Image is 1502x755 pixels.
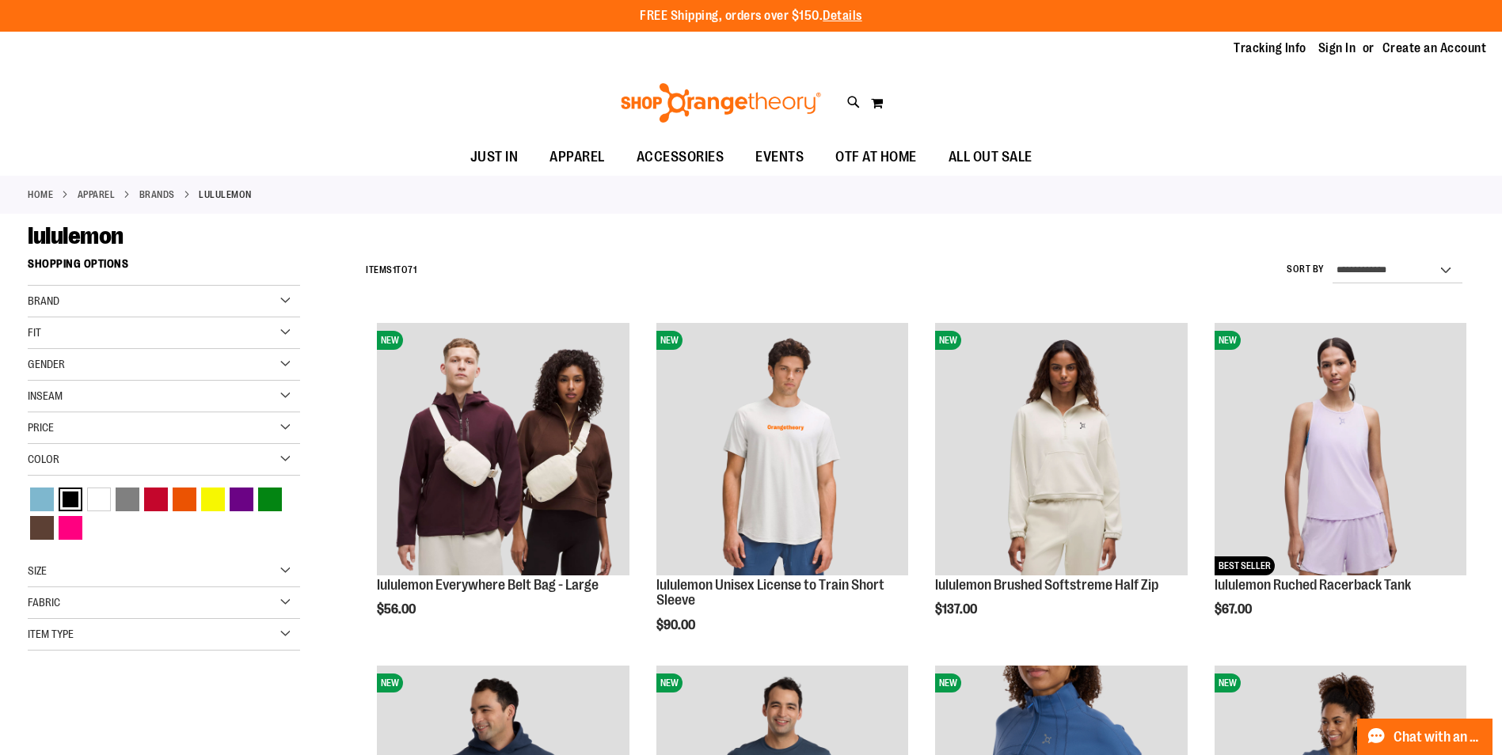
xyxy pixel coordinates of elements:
img: lululemon Unisex License to Train Short Sleeve [656,323,908,575]
img: lululemon Ruched Racerback Tank [1215,323,1466,575]
a: lululemon Ruched Racerback Tank [1215,577,1411,593]
span: $137.00 [935,602,979,617]
a: BRANDS [139,188,175,202]
span: Chat with an Expert [1394,730,1483,745]
span: Price [28,421,54,434]
span: lululemon [28,222,124,249]
span: ACCESSORIES [637,139,724,175]
a: Blue [28,485,56,514]
div: product [369,315,637,657]
span: Inseam [28,389,63,402]
div: product [1207,315,1474,657]
img: lululemon Everywhere Belt Bag - Large [377,323,629,575]
span: Brand [28,294,59,307]
a: lululemon Everywhere Belt Bag - LargeNEW [377,323,629,577]
span: NEW [1215,331,1241,350]
a: Orange [170,485,199,514]
a: Purple [227,485,256,514]
a: Pink [56,514,85,542]
img: lululemon Brushed Softstreme Half Zip [935,323,1187,575]
span: 71 [408,264,416,275]
span: NEW [656,331,683,350]
a: Tracking Info [1234,40,1306,57]
span: EVENTS [755,139,804,175]
a: Black [56,485,85,514]
a: Brown [28,514,56,542]
span: Fabric [28,596,60,609]
span: APPAREL [549,139,605,175]
a: Green [256,485,284,514]
span: NEW [1215,673,1241,692]
p: FREE Shipping, orders over $150. [640,7,862,25]
a: Create an Account [1382,40,1487,57]
span: ALL OUT SALE [949,139,1032,175]
span: Fit [28,326,41,339]
a: lululemon Unisex License to Train Short Sleeve [656,577,884,609]
a: Grey [113,485,142,514]
img: Shop Orangetheory [618,83,823,123]
span: $56.00 [377,602,418,617]
div: product [648,315,916,673]
span: 1 [393,264,397,275]
span: BEST SELLER [1215,556,1275,575]
a: lululemon Everywhere Belt Bag - Large [377,577,599,593]
span: Size [28,564,47,577]
span: $90.00 [656,618,698,632]
span: Gender [28,358,65,370]
a: Sign In [1318,40,1356,57]
span: Color [28,453,59,465]
a: Red [142,485,170,514]
button: Chat with an Expert [1357,719,1493,755]
h2: Items to [366,258,416,283]
a: lululemon Brushed Softstreme Half ZipNEW [935,323,1187,577]
a: lululemon Unisex License to Train Short SleeveNEW [656,323,908,577]
span: Item Type [28,628,74,640]
a: APPAREL [78,188,116,202]
span: NEW [377,331,403,350]
span: NEW [656,673,683,692]
span: NEW [935,331,961,350]
span: OTF AT HOME [835,139,917,175]
label: Sort By [1287,263,1325,276]
a: Home [28,188,53,202]
a: Yellow [199,485,227,514]
span: JUST IN [470,139,519,175]
a: lululemon Brushed Softstreme Half Zip [935,577,1158,593]
span: NEW [377,673,403,692]
a: White [85,485,113,514]
div: product [927,315,1195,657]
span: NEW [935,673,961,692]
a: Details [823,9,862,23]
strong: lululemon [199,188,252,202]
a: lululemon Ruched Racerback TankNEWBEST SELLER [1215,323,1466,577]
strong: Shopping Options [28,250,300,286]
span: $67.00 [1215,602,1254,617]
